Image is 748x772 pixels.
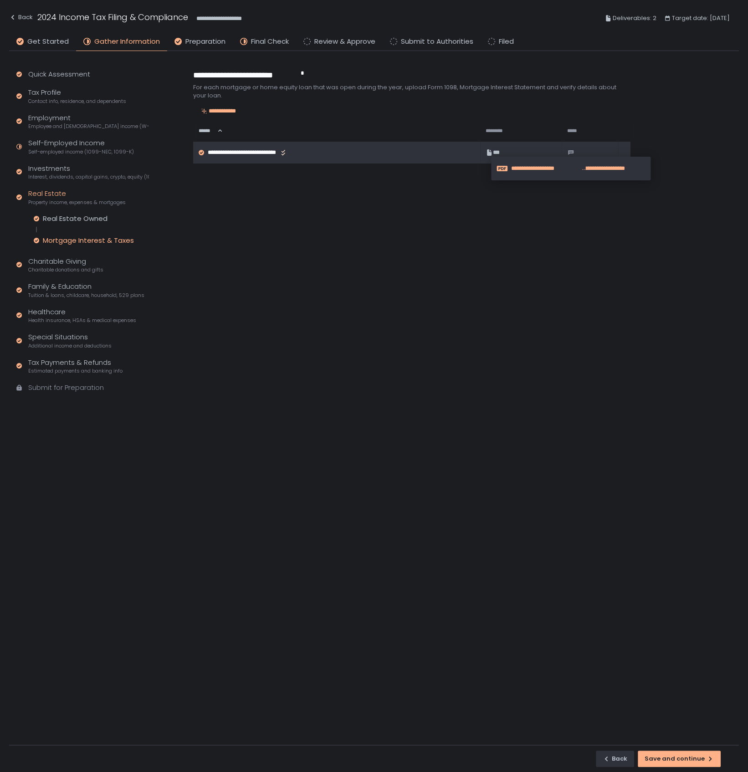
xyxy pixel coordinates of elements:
[28,113,149,130] div: Employment
[185,36,225,47] span: Preparation
[401,36,473,47] span: Submit to Authorities
[28,189,126,206] div: Real Estate
[27,36,69,47] span: Get Started
[28,69,90,80] div: Quick Assessment
[28,307,136,324] div: Healthcare
[28,358,123,375] div: Tax Payments & Refunds
[43,214,108,223] div: Real Estate Owned
[28,292,144,299] span: Tuition & loans, childcare, household, 529 plans
[613,13,656,24] span: Deliverables: 2
[645,755,714,763] div: Save and continue
[94,36,160,47] span: Gather Information
[499,36,514,47] span: Filed
[28,98,126,105] span: Contact info, residence, and dependents
[314,36,375,47] span: Review & Approve
[28,266,103,273] span: Charitable donations and gifts
[28,332,112,349] div: Special Situations
[28,164,149,181] div: Investments
[28,123,149,130] span: Employee and [DEMOGRAPHIC_DATA] income (W-2s)
[28,256,103,274] div: Charitable Giving
[28,148,134,155] span: Self-employed income (1099-NEC, 1099-K)
[28,87,126,105] div: Tax Profile
[28,281,144,299] div: Family & Education
[638,751,721,767] button: Save and continue
[596,751,634,767] button: Back
[9,12,33,23] div: Back
[43,236,134,245] div: Mortgage Interest & Taxes
[28,138,134,155] div: Self-Employed Income
[28,368,123,374] span: Estimated payments and banking info
[603,755,627,763] div: Back
[28,383,104,393] div: Submit for Preparation
[37,11,188,23] h1: 2024 Income Tax Filing & Compliance
[28,199,126,206] span: Property income, expenses & mortgages
[672,13,730,24] span: Target date: [DATE]
[9,11,33,26] button: Back
[251,36,289,47] span: Final Check
[28,174,149,180] span: Interest, dividends, capital gains, crypto, equity (1099s, K-1s)
[28,343,112,349] span: Additional income and deductions
[193,83,630,100] div: For each mortgage or home equity loan that was open during the year, upload Form 1098, Mortgage I...
[28,317,136,324] span: Health insurance, HSAs & medical expenses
